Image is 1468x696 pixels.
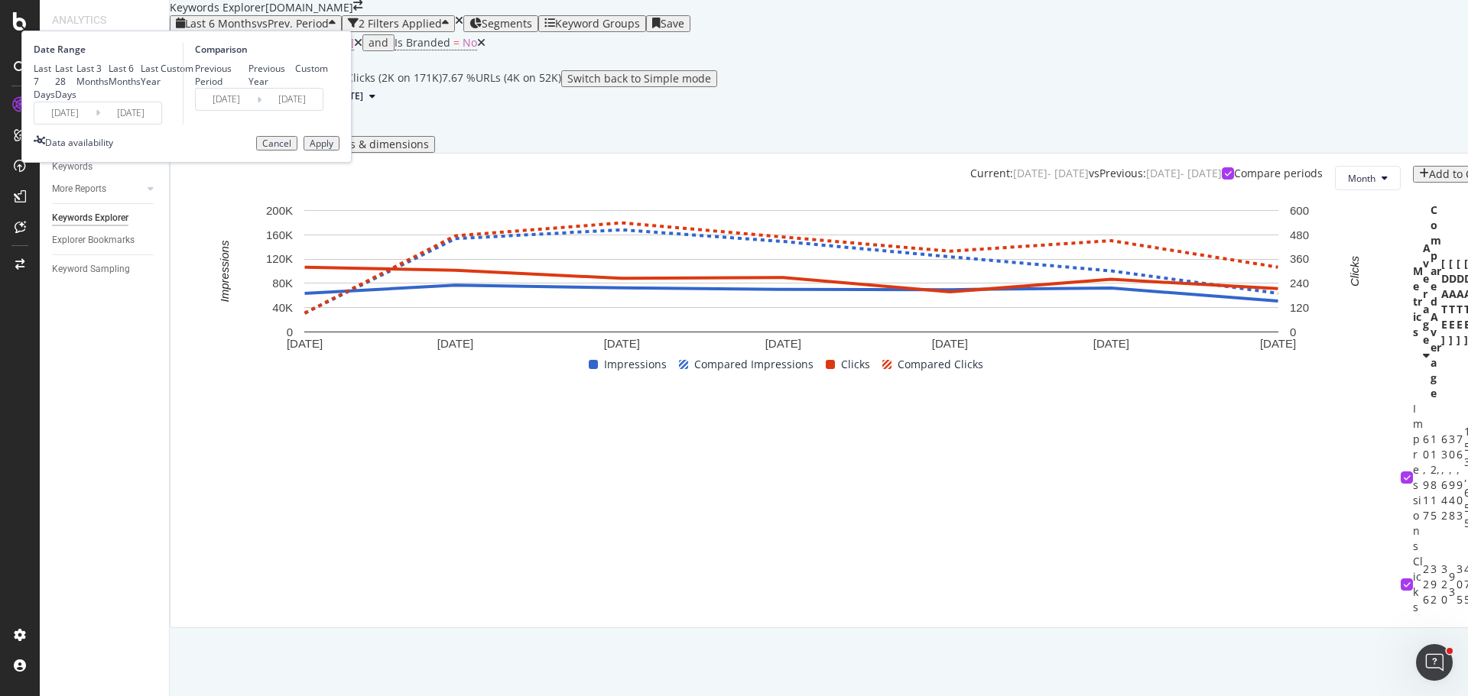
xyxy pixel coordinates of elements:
[256,136,297,151] button: Cancel
[1290,253,1309,266] text: 360
[463,35,477,50] span: No
[538,15,646,32] button: Keyword Groups
[174,89,186,101] img: tab_keywords_by_traffic_grey.svg
[52,210,128,226] div: Keywords Explorer
[52,12,157,28] div: Analytics
[170,15,342,32] button: Last 6 MonthsvsPrev. Period
[455,15,463,26] div: times
[248,62,296,88] div: Previous Year
[1013,166,1089,181] div: [DATE] - [DATE]
[196,89,257,110] input: Start Date
[287,338,323,351] text: [DATE]
[266,228,293,241] text: 160K
[327,87,382,105] button: [DATE]
[34,62,55,101] div: Last 7 Days
[362,34,395,51] button: and
[45,136,113,149] div: Data availability
[1290,325,1296,338] text: 0
[1348,256,1361,286] text: Clicks
[694,355,814,374] span: Compared Impressions
[262,138,291,149] div: Cancel
[24,40,37,52] img: website_grey.svg
[1413,264,1423,340] div: Metrics
[295,62,328,75] div: Custom
[24,24,37,37] img: logo_orange.svg
[561,70,717,87] button: Switch back to Simple mode
[190,90,234,100] div: Mots-clés
[1146,166,1222,181] div: [DATE] - [DATE]
[1431,432,1441,523] div: 112,815
[266,204,293,217] text: 200K
[1260,338,1296,351] text: [DATE]
[62,89,74,101] img: tab_domain_overview_orange.svg
[1457,562,1464,607] div: 305
[1449,256,1457,348] div: [DATE]
[1416,644,1453,681] iframe: Intercom live chat
[1413,401,1423,554] td: Impressions
[1423,562,1431,607] div: 226
[304,136,339,151] button: Apply
[52,159,93,175] div: Keywords
[342,15,455,32] button: 2 Filters Applied
[109,62,141,88] div: Last 6 Months
[161,62,193,75] div: Custom
[310,138,333,149] div: Apply
[183,202,1401,355] div: A chart.
[76,62,109,88] div: Last 3 Months
[141,62,161,88] div: Last Year
[52,159,158,175] a: Keywords
[1093,338,1129,351] text: [DATE]
[555,18,640,30] div: Keyword Groups
[257,16,329,31] span: vs Prev. Period
[453,35,460,50] span: =
[1423,432,1431,523] div: 60,917
[1423,241,1431,348] div: Average
[1431,202,1441,401] div: Compared Average
[34,43,179,56] div: Date Range
[1449,432,1457,523] div: 30,948
[43,24,75,37] div: v 4.0.25
[442,70,561,87] div: 7.67 % URLs ( 4K on 52K )
[463,15,538,32] button: Segments
[661,18,684,30] div: Save
[52,28,157,45] div: RealKeywords
[52,232,135,248] div: Explorer Bookmarks
[272,277,293,290] text: 80K
[284,138,429,151] div: Select metrics & dimensions
[52,181,106,197] div: More Reports
[1290,301,1309,314] text: 120
[52,232,158,248] a: Explorer Bookmarks
[195,62,248,88] div: Previous Period
[1449,569,1457,600] div: 93
[266,253,293,266] text: 120K
[218,240,231,302] text: Impressions
[272,301,293,314] text: 40K
[52,181,143,197] a: More Reports
[1089,166,1146,181] div: vs Previous :
[765,338,801,351] text: [DATE]
[1290,277,1309,290] text: 240
[55,62,76,101] div: Last 28 Days
[646,15,690,32] button: Save
[1441,432,1449,523] div: 63,642
[1457,432,1464,523] div: 76,903
[482,16,532,31] span: Segments
[1335,166,1401,190] button: Month
[369,37,388,49] div: and
[437,338,473,351] text: [DATE]
[1290,204,1309,217] text: 600
[1457,256,1464,348] div: [DATE]
[100,102,161,124] input: End Date
[40,40,173,52] div: Domaine: [DOMAIN_NAME]
[261,89,323,110] input: End Date
[970,166,1013,181] div: Current:
[52,261,130,277] div: Keyword Sampling
[1413,554,1423,615] td: Clicks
